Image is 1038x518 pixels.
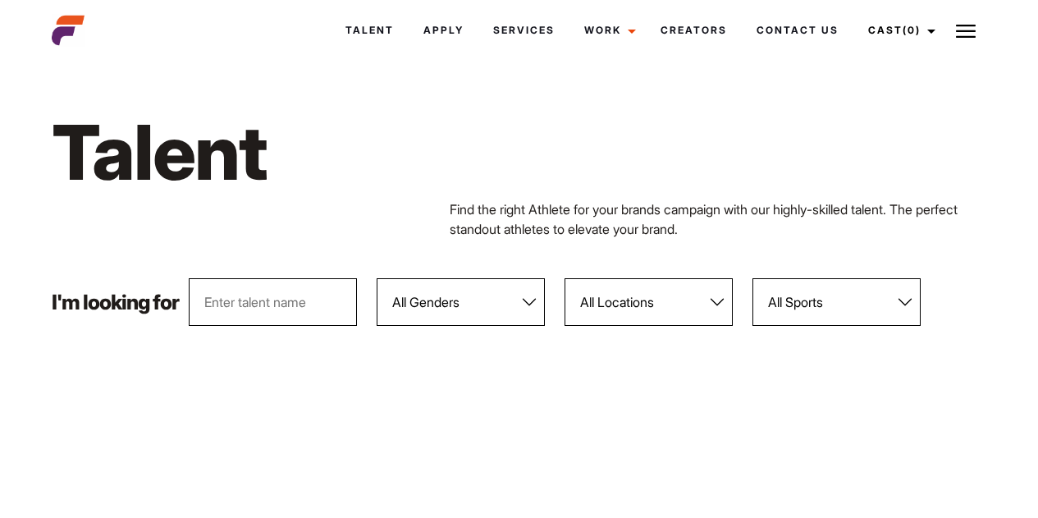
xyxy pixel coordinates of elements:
a: Apply [409,8,478,53]
a: Work [569,8,646,53]
a: Talent [331,8,409,53]
p: I'm looking for [52,292,179,313]
a: Services [478,8,569,53]
a: Creators [646,8,742,53]
a: Contact Us [742,8,853,53]
a: Cast(0) [853,8,945,53]
img: Burger icon [956,21,976,41]
p: Find the right Athlete for your brands campaign with our highly-skilled talent. The perfect stand... [450,199,987,239]
img: cropped-aefm-brand-fav-22-square.png [52,14,85,47]
input: Enter talent name [189,278,357,326]
span: (0) [903,24,921,36]
h1: Talent [52,105,589,199]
